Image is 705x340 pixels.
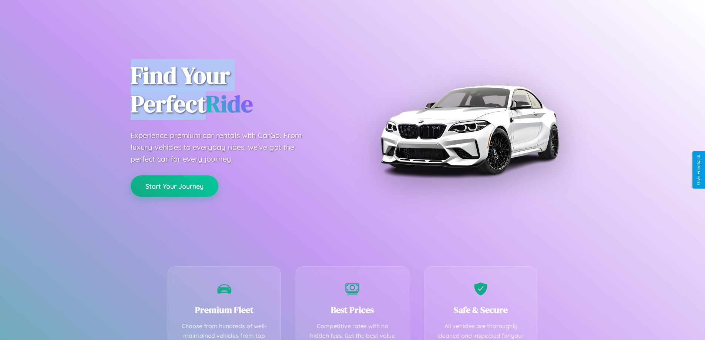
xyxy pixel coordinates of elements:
[377,37,562,222] img: Premium BMW car rental vehicle
[131,129,316,165] p: Experience premium car rentals with CarGo. From luxury vehicles to everyday rides, we've got the ...
[179,304,270,316] h3: Premium Fleet
[131,175,218,197] button: Start Your Journey
[436,304,526,316] h3: Safe & Secure
[696,155,701,185] div: Give Feedback
[131,61,342,118] h1: Find Your Perfect
[206,88,253,120] span: Ride
[307,304,398,316] h3: Best Prices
